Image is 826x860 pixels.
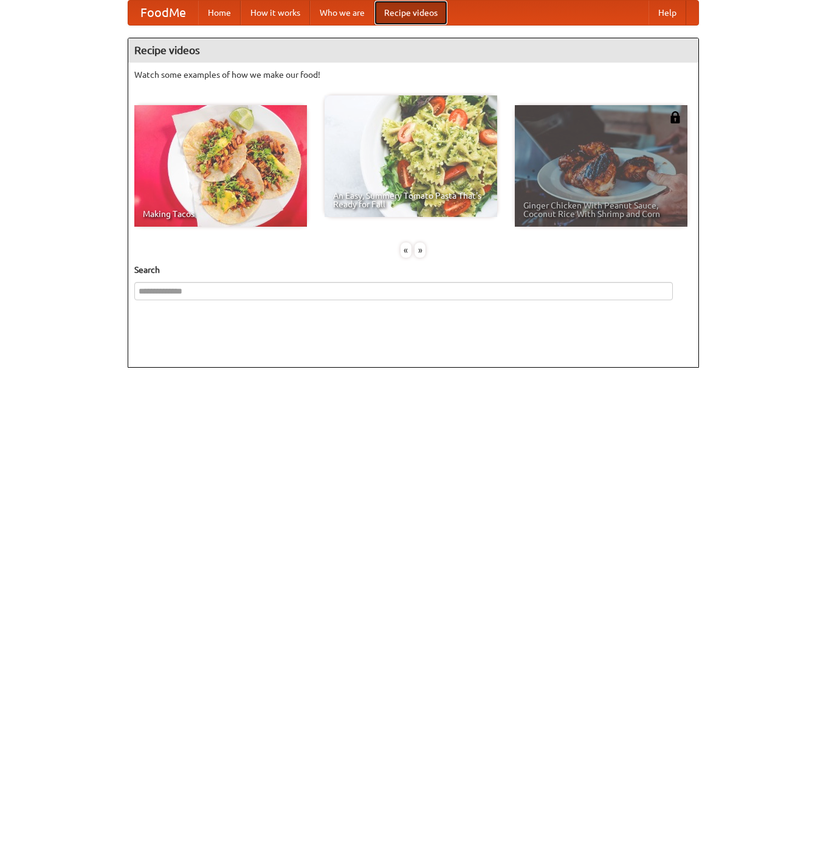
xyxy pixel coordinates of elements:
h4: Recipe videos [128,38,698,63]
span: Making Tacos [143,210,298,218]
a: Home [198,1,241,25]
h5: Search [134,264,692,276]
span: An Easy, Summery Tomato Pasta That's Ready for Fall [333,191,489,208]
a: Help [649,1,686,25]
a: FoodMe [128,1,198,25]
a: Who we are [310,1,374,25]
p: Watch some examples of how we make our food! [134,69,692,81]
img: 483408.png [669,111,681,123]
div: » [415,243,425,258]
div: « [401,243,411,258]
a: An Easy, Summery Tomato Pasta That's Ready for Fall [325,95,497,217]
a: Making Tacos [134,105,307,227]
a: Recipe videos [374,1,447,25]
a: How it works [241,1,310,25]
